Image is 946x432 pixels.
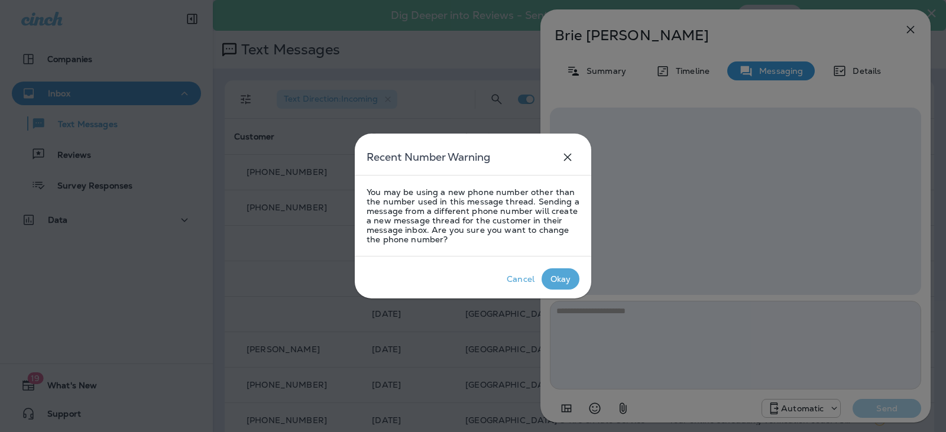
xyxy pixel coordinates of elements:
div: Okay [550,274,571,284]
p: You may be using a new phone number other than the number used in this message thread. Sending a ... [367,187,579,244]
div: Cancel [507,274,534,284]
button: Cancel [500,268,542,290]
button: close [556,145,579,169]
button: Okay [542,268,579,290]
h5: Recent Number Warning [367,148,490,167]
